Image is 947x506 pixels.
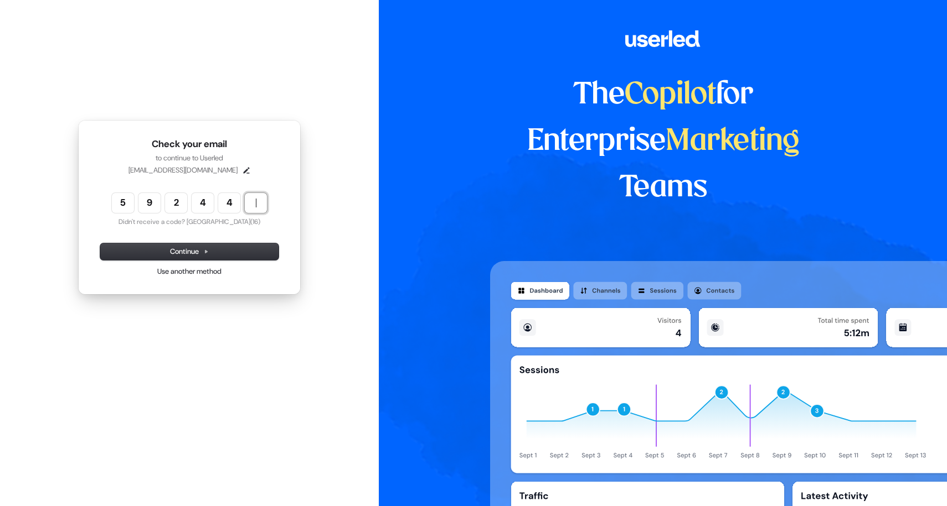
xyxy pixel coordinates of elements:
a: Use another method [157,267,222,277]
h1: The for Enterprise Teams [490,72,836,211]
span: Marketing [666,127,800,156]
span: Copilot [625,81,716,109]
h1: Check your email [100,138,279,151]
p: to continue to Userled [100,153,279,163]
button: Edit [242,166,251,175]
button: Continue [100,243,279,260]
p: [EMAIL_ADDRESS][DOMAIN_NAME] [128,165,238,175]
input: Enter verification code [112,193,289,213]
span: Continue [170,247,209,257]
